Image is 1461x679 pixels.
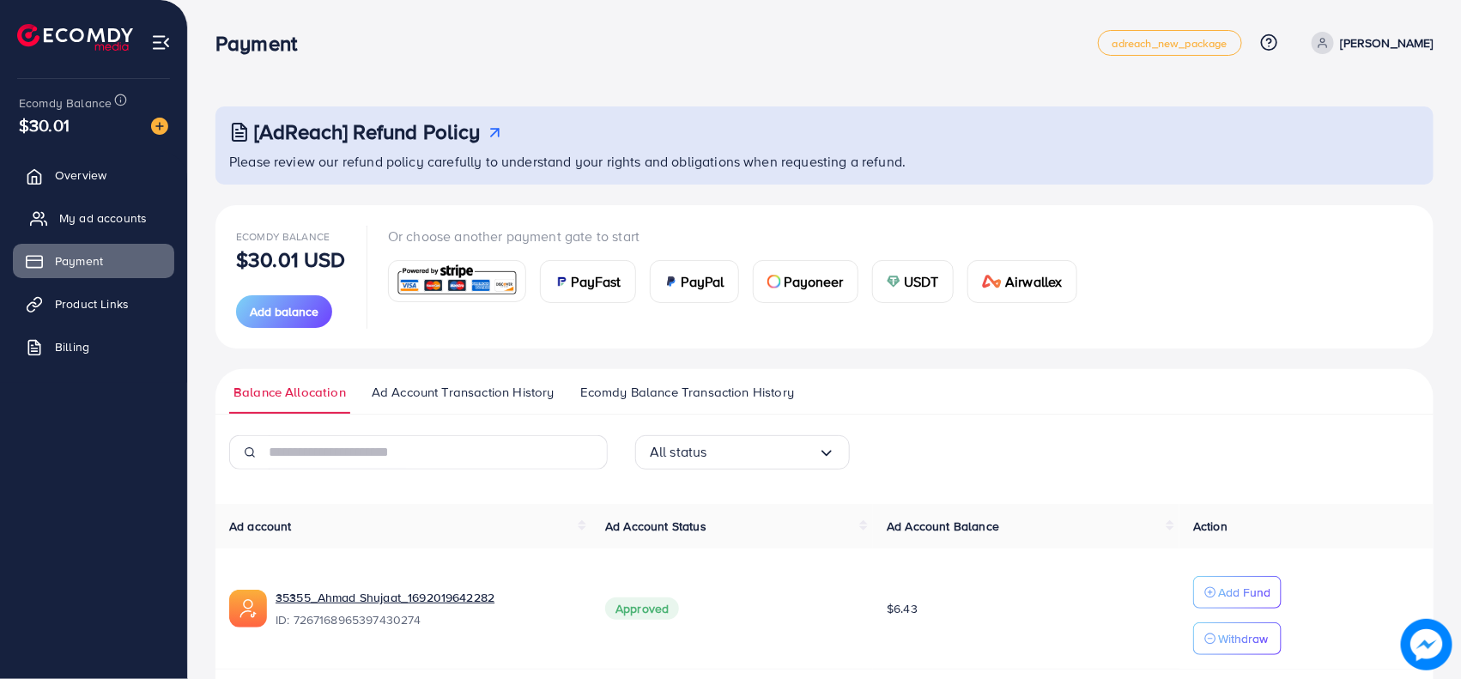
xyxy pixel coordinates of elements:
img: logo [17,24,133,51]
div: Search for option [635,435,850,470]
p: Add Fund [1218,582,1270,603]
span: Ad Account Status [605,518,706,535]
img: ic-ads-acc.e4c84228.svg [229,590,267,627]
img: image [151,118,168,135]
span: PayFast [572,271,621,292]
span: USDT [904,271,939,292]
div: <span class='underline'>35355_Ahmad Shujaat_1692019642282</span></br>7267168965397430274 [276,589,578,628]
img: card [887,275,900,288]
span: ID: 7267168965397430274 [276,611,578,628]
input: Search for option [707,439,818,465]
img: card [394,263,520,300]
span: Product Links [55,295,129,312]
p: Please review our refund policy carefully to understand your rights and obligations when requesti... [229,151,1423,172]
p: $30.01 USD [236,249,346,270]
p: Withdraw [1218,628,1268,649]
span: Ecomdy Balance Transaction History [580,383,794,402]
a: cardUSDT [872,260,954,303]
span: $6.43 [887,600,918,617]
span: Overview [55,167,106,184]
img: card [982,275,1003,288]
a: [PERSON_NAME] [1305,32,1434,54]
h3: [AdReach] Refund Policy [254,119,481,144]
a: cardAirwallex [967,260,1077,303]
span: Ad Account Balance [887,518,999,535]
img: image [1401,619,1452,670]
span: Action [1193,518,1228,535]
span: PayPal [682,271,724,292]
a: cardPayFast [540,260,636,303]
span: Payment [55,252,103,270]
span: All status [650,439,707,465]
a: 35355_Ahmad Shujaat_1692019642282 [276,589,578,606]
h3: Payment [215,31,311,56]
a: cardPayoneer [753,260,858,303]
span: Ad account [229,518,292,535]
span: Ad Account Transaction History [372,383,555,402]
img: card [664,275,678,288]
a: Billing [13,330,174,364]
span: Billing [55,338,89,355]
img: card [767,275,781,288]
a: Product Links [13,287,174,321]
span: Airwallex [1005,271,1062,292]
a: cardPayPal [650,260,739,303]
span: Add balance [250,303,318,320]
span: $30.01 [19,112,70,137]
a: card [388,260,526,302]
button: Withdraw [1193,622,1282,655]
img: menu [151,33,171,52]
a: Payment [13,244,174,278]
span: Payoneer [785,271,844,292]
button: Add balance [236,295,332,328]
span: Ecomdy Balance [19,94,112,112]
a: My ad accounts [13,201,174,235]
a: adreach_new_package [1098,30,1242,56]
span: Approved [605,597,679,620]
span: adreach_new_package [1112,38,1228,49]
p: [PERSON_NAME] [1341,33,1434,53]
button: Add Fund [1193,576,1282,609]
span: Balance Allocation [233,383,346,402]
a: Overview [13,158,174,192]
p: Or choose another payment gate to start [388,226,1091,246]
span: My ad accounts [59,209,147,227]
span: Ecomdy Balance [236,229,330,244]
img: card [555,275,568,288]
